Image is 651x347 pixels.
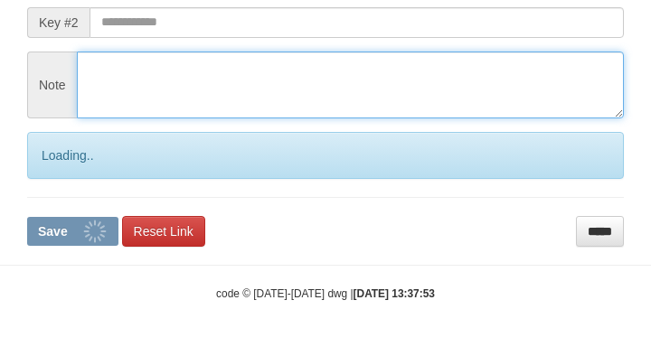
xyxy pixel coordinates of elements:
span: Key #2 [27,7,90,38]
small: code © [DATE]-[DATE] dwg | [216,287,435,300]
div: Loading.. [27,132,624,179]
button: Save [27,217,118,246]
span: Reset Link [134,224,193,239]
span: Save [38,224,68,239]
strong: [DATE] 13:37:53 [354,287,435,300]
a: Reset Link [122,216,205,247]
span: Note [27,52,77,118]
